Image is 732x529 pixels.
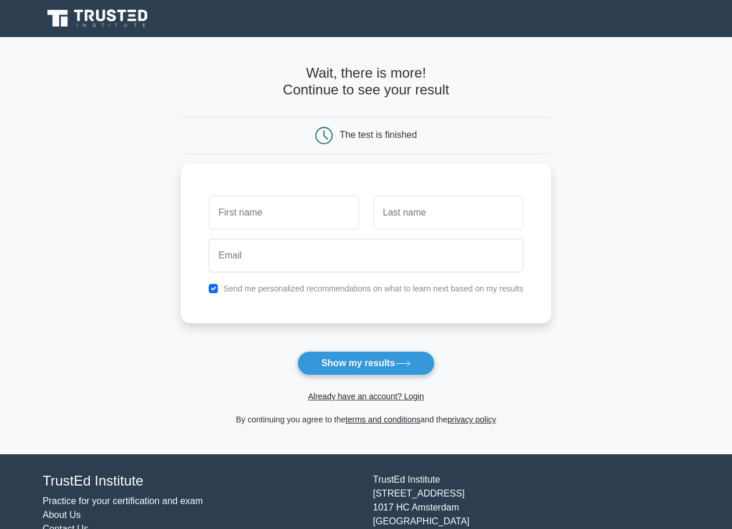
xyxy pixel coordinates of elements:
[308,392,424,401] a: Already have an account? Login
[345,415,420,424] a: terms and conditions
[174,413,558,426] div: By continuing you agree to the and the
[373,196,523,229] input: Last name
[223,284,523,293] label: Send me personalized recommendations on what to learn next based on my results
[340,130,417,140] div: The test is finished
[447,415,496,424] a: privacy policy
[297,351,434,375] button: Show my results
[209,196,359,229] input: First name
[43,510,81,520] a: About Us
[43,473,359,490] h4: TrustEd Institute
[181,65,551,98] h4: Wait, there is more! Continue to see your result
[209,239,523,272] input: Email
[43,496,203,506] a: Practice for your certification and exam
